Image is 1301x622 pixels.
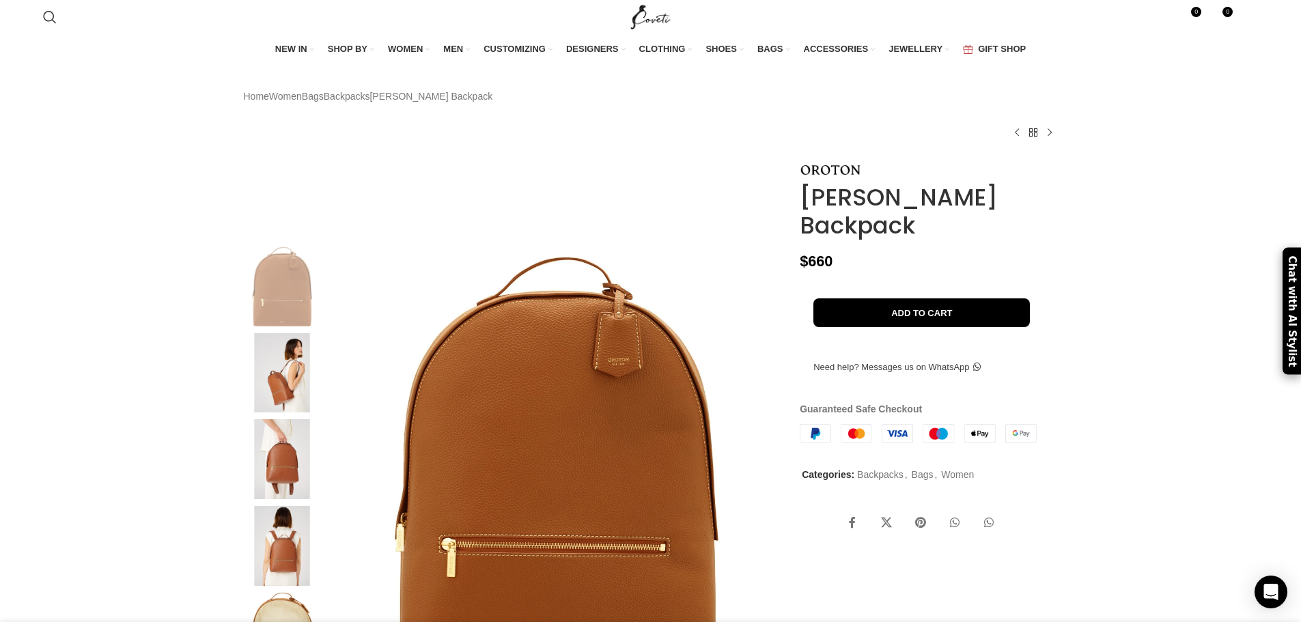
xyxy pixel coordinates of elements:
[941,469,974,480] a: Women
[889,43,942,55] span: JEWELLERY
[244,89,493,104] nav: Breadcrumb
[275,36,314,64] a: NEW IN
[963,45,973,54] img: GiftBag
[240,333,324,413] img: Oroton
[443,36,470,64] a: MEN
[800,424,1037,443] img: guaranteed-safe-checkout-bordered.j
[484,43,546,55] span: CUSTOMIZING
[804,36,876,64] a: ACCESSORIES
[813,298,1030,327] button: Add to cart
[628,11,673,22] a: Site logo
[889,36,949,64] a: JEWELLERY
[388,36,430,64] a: WOMEN
[639,36,693,64] a: CLOTHING
[757,36,790,64] a: BAGS
[275,43,307,55] span: NEW IN
[566,43,619,55] span: DESIGNERS
[705,36,744,64] a: SHOES
[705,43,737,55] span: SHOES
[269,89,302,104] a: Women
[804,43,869,55] span: ACCESSORIES
[1222,7,1233,17] span: 0
[1191,7,1201,17] span: 0
[941,509,968,537] a: WhatsApp social link
[36,36,1265,64] div: Main navigation
[912,469,934,480] a: Bags
[800,352,994,381] a: Need help? Messages us on WhatsApp
[1174,3,1202,31] a: 0
[369,89,492,104] span: [PERSON_NAME] Backpack
[244,89,269,104] a: Home
[566,36,626,64] a: DESIGNERS
[800,253,833,270] bdi: 660
[800,404,922,414] strong: Guaranteed Safe Checkout
[800,253,808,270] span: $
[302,89,324,104] a: Bags
[857,469,904,480] a: Backpacks
[240,246,324,326] img: Oroton
[324,89,370,104] a: Backpacks
[388,43,423,55] span: WOMEN
[328,43,367,55] span: SHOP BY
[1205,3,1233,31] a: 0
[800,165,861,175] img: Oroton
[1205,3,1233,31] div: My Wishlist
[328,36,374,64] a: SHOP BY
[978,43,1026,55] span: GIFT SHOP
[443,43,463,55] span: MEN
[800,184,1057,240] h1: [PERSON_NAME] Backpack
[1009,124,1025,141] a: Previous product
[1041,124,1058,141] a: Next product
[839,509,866,537] a: Facebook social link
[934,467,937,482] span: ,
[36,3,64,31] a: Search
[484,36,552,64] a: CUSTOMIZING
[873,509,900,537] a: X social link
[907,509,934,537] a: Pinterest social link
[639,43,686,55] span: CLOTHING
[963,36,1026,64] a: GIFT SHOP
[1255,576,1287,608] div: Open Intercom Messenger
[802,469,854,480] span: Categories:
[975,509,1003,537] a: WhatsApp social link
[905,467,908,482] span: ,
[240,419,324,499] img: Oroton
[757,43,783,55] span: BAGS
[240,506,324,586] img: Oroton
